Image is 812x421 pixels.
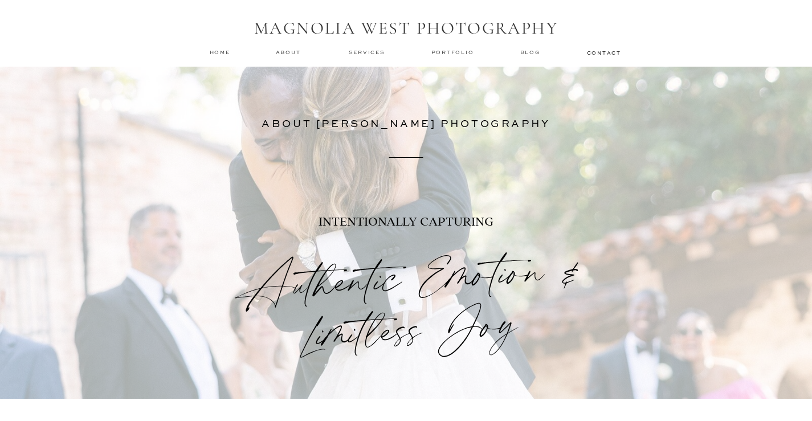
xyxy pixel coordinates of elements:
[587,49,620,56] a: contact
[349,48,387,56] a: services
[247,18,566,40] h1: MAGNOLIA WEST PHOTOGRAPHY
[245,212,568,257] p: INTENTIONALLY CAPTURING
[520,48,543,56] a: Blog
[431,48,476,56] a: Portfolio
[210,48,231,56] a: home
[170,242,642,325] h2: Authentic Emotion & Limitless Joy
[276,48,304,56] a: about
[240,115,572,125] h3: ABOUT [PERSON_NAME] PHOTOGRAPHY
